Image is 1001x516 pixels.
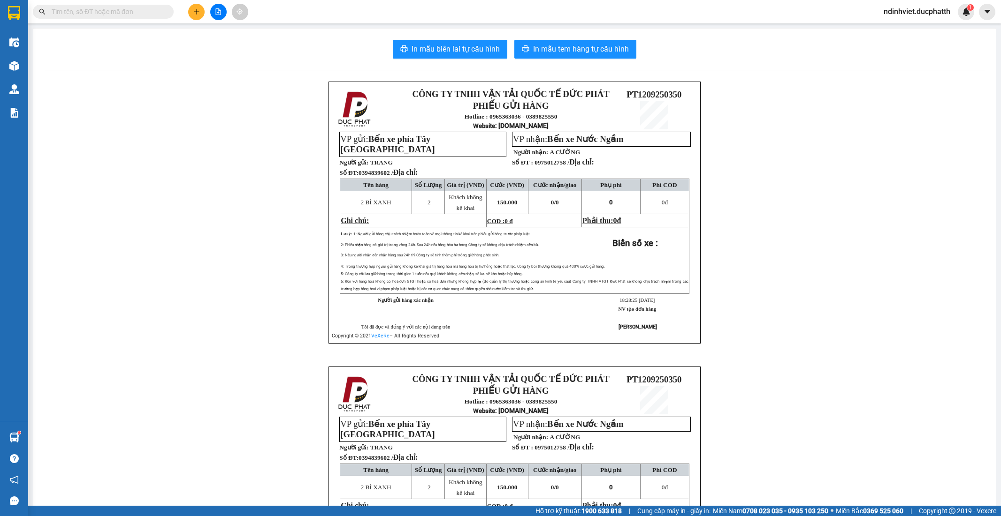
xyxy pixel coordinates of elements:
[210,4,227,20] button: file-add
[361,324,451,329] span: Tôi đã đọc và đồng ý với các nội dung trên
[341,272,522,276] span: 5: Công ty chỉ lưu giữ hàng trong thời gian 1 tuần nếu quý khách không đến nhận, sẽ lưu về kho ho...
[533,181,577,188] span: Cước nhận/giao
[513,134,624,144] span: VP nhận:
[336,374,375,414] img: logo
[371,333,390,339] a: VeXeRe
[340,419,435,439] span: VP gửi:
[473,122,549,129] strong: : [DOMAIN_NAME]
[547,419,624,429] span: Bến xe Nước Ngầm
[393,40,507,59] button: printerIn mẫu biên lai tự cấu hình
[10,496,19,505] span: message
[9,37,19,47] img: warehouse-icon
[412,43,500,55] span: In mẫu biên lai tự cấu hình
[363,466,389,473] span: Tên hàng
[550,149,580,156] span: A CƯỜNG
[378,298,434,303] strong: Người gửi hàng xác nhận
[339,159,368,166] strong: Người gửi:
[473,407,495,414] span: Website
[504,217,512,224] span: 0 đ
[487,217,513,224] span: COD :
[504,502,512,509] span: 0 đ
[619,298,655,303] span: 18:28:25 [DATE]
[569,158,594,166] span: Địa chỉ:
[535,506,622,516] span: Hỗ trợ kỹ thuật:
[9,84,19,94] img: warehouse-icon
[188,4,205,20] button: plus
[836,506,903,516] span: Miền Bắc
[361,199,391,206] span: 2 BÌ XANH
[831,509,833,513] span: ⚪️
[612,238,658,248] strong: Biển số xe :
[581,507,622,515] strong: 1900 633 818
[473,122,495,129] span: Website
[551,484,559,491] span: 0/
[359,169,418,176] span: 0394839602 /
[18,431,21,434] sup: 1
[339,454,418,461] strong: Số ĐT:
[428,484,431,491] span: 2
[969,4,972,11] span: 1
[10,454,19,463] span: question-circle
[340,134,435,154] span: VP gửi:
[341,243,538,247] span: 2: Phiếu nhận hàng có giá trị trong vòng 24h. Sau 24h nếu hàng hóa hư hỏng Công ty sẽ không chịu ...
[609,199,613,206] span: 0
[522,45,529,54] span: printer
[353,232,531,236] span: 1: Người gửi hàng chịu trách nhiệm hoàn toàn về mọi thông tin kê khai trên phiếu gửi hàng trước p...
[9,108,19,118] img: solution-icon
[533,43,629,55] span: In mẫu tem hàng tự cấu hình
[910,506,912,516] span: |
[8,6,20,20] img: logo-vxr
[742,507,828,515] strong: 0708 023 035 - 0935 103 250
[582,501,621,509] span: Phải thu:
[513,434,548,441] strong: Người nhận:
[627,374,681,384] span: PT1209250350
[582,217,621,224] span: Phải thu:
[490,181,524,188] span: Cước (VNĐ)
[713,506,828,516] span: Miền Nam
[10,475,19,484] span: notification
[600,181,621,188] span: Phụ phí
[512,159,533,166] strong: Số ĐT :
[629,506,630,516] span: |
[513,419,624,429] span: VP nhận:
[370,444,393,451] span: TRANG
[336,90,375,129] img: logo
[652,466,677,473] span: Phí COD
[487,502,513,509] span: COD :
[393,168,418,176] span: Địa chỉ:
[465,113,558,120] strong: Hotline : 0965363036 - 0389825550
[473,407,549,414] strong: : [DOMAIN_NAME]
[341,501,369,509] span: Ghi chú:
[662,199,668,206] span: đ
[473,101,549,111] strong: PHIẾU GỬI HÀNG
[490,466,524,473] span: Cước (VNĐ)
[619,307,656,312] strong: NV tạo đơn hàng
[428,199,431,206] span: 2
[340,419,435,439] span: Bến xe phía Tây [GEOGRAPHIC_DATA]
[962,7,970,16] img: icon-new-feature
[550,434,580,441] span: A CƯỜNG
[662,484,665,491] span: 0
[400,45,408,54] span: printer
[215,8,222,15] span: file-add
[413,89,610,99] strong: CÔNG TY TNHH VẬN TẢI QUỐC TẾ ĐỨC PHÁT
[415,181,442,188] span: Số Lượng
[497,484,517,491] span: 150.000
[619,324,657,330] strong: [PERSON_NAME]
[447,181,484,188] span: Giá trị (VNĐ)
[609,484,613,491] span: 0
[662,484,668,491] span: đ
[512,444,533,451] strong: Số ĐT :
[535,444,594,451] span: 0975012758 /
[547,134,624,144] span: Bến xe Nước Ngầm
[415,466,442,473] span: Số Lượng
[979,4,995,20] button: caret-down
[9,61,19,71] img: warehouse-icon
[449,479,482,496] span: Khách không kê khai
[370,159,393,166] span: TRANG
[876,6,958,17] span: ndinhviet.ducphatth
[535,159,594,166] span: 0975012758 /
[359,454,418,461] span: 0394839602 /
[339,169,418,176] strong: Số ĐT:
[52,7,162,17] input: Tìm tên, số ĐT hoặc mã đơn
